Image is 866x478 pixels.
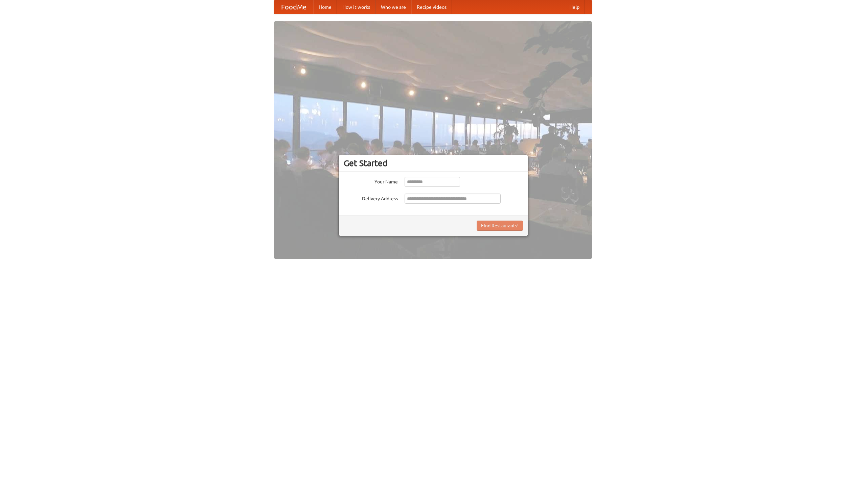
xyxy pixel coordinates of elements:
a: Who we are [375,0,411,14]
label: Delivery Address [344,194,398,202]
a: Recipe videos [411,0,452,14]
h3: Get Started [344,158,523,168]
a: FoodMe [274,0,313,14]
label: Your Name [344,177,398,185]
a: How it works [337,0,375,14]
a: Help [564,0,585,14]
button: Find Restaurants! [477,221,523,231]
a: Home [313,0,337,14]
